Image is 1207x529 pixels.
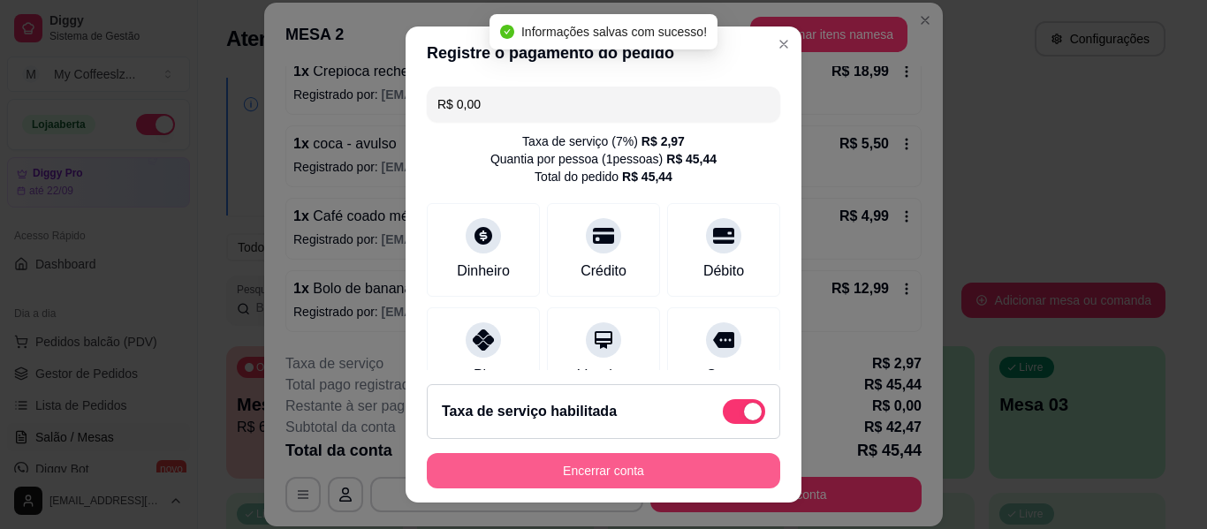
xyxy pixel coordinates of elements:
[622,168,672,185] div: R$ 45,44
[437,87,770,122] input: Ex.: hambúrguer de cordeiro
[522,132,685,150] div: Taxa de serviço ( 7 %)
[641,132,685,150] div: R$ 2,97
[500,25,514,39] span: check-circle
[578,365,630,386] div: Voucher
[666,150,717,168] div: R$ 45,44
[442,401,617,422] h2: Taxa de serviço habilitada
[427,453,780,488] button: Encerrar conta
[474,365,493,386] div: Pix
[703,261,744,282] div: Débito
[457,261,510,282] div: Dinheiro
[581,261,626,282] div: Crédito
[490,150,717,168] div: Quantia por pessoa ( 1 pessoas)
[706,365,741,386] div: Outro
[770,30,798,58] button: Close
[535,168,672,185] div: Total do pedido
[521,25,707,39] span: Informações salvas com sucesso!
[406,26,801,79] header: Registre o pagamento do pedido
